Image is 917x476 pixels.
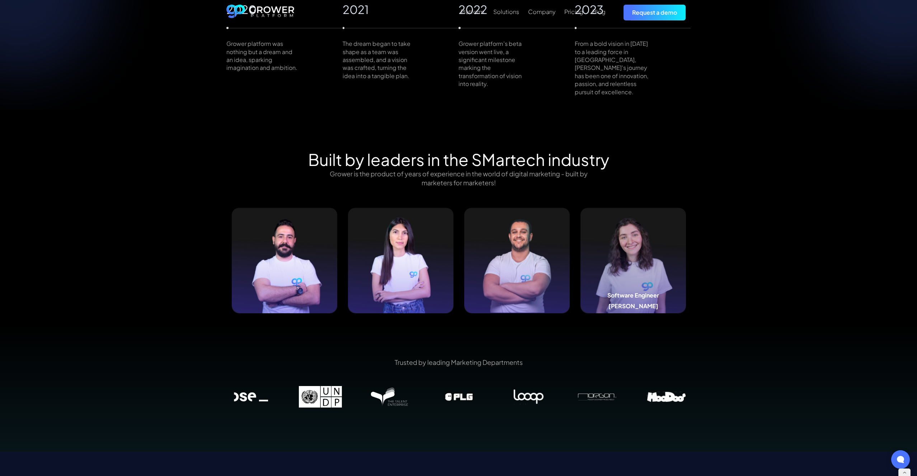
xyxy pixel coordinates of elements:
[343,40,416,80] p: The dream began to take shape as a team was assembled, and a vision was crafted, turning the idea...
[458,40,532,88] p: Grower platform's beta version went live, a significant milestone marking the transformation of v...
[528,8,555,15] div: Company
[323,169,594,187] p: Grower is the product of years of experience in the world of digital marketing - built by markete...
[493,8,519,15] div: Solutions
[308,150,609,169] h2: Built by leaders in the SMartech industry
[607,292,659,299] h5: Software Engineer
[461,8,484,16] a: Platform
[226,5,295,20] a: home
[564,8,583,16] a: Pricing
[592,8,606,15] div: Blog
[624,5,686,20] a: Request a demo
[528,8,555,16] a: Company
[575,40,651,96] p: From a bold vision in [DATE] to a leading force in [GEOGRAPHIC_DATA], [PERSON_NAME]'s journey has...
[216,358,701,367] p: Trusted by leading Marketing Departments
[461,8,484,15] div: Platform
[592,8,606,16] a: Blog
[564,8,583,15] div: Pricing
[493,8,519,16] a: Solutions
[226,40,300,72] p: Grower platform was nothing but a dream and an idea, sparking imagination and ambition.
[608,303,658,310] h5: [PERSON_NAME]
